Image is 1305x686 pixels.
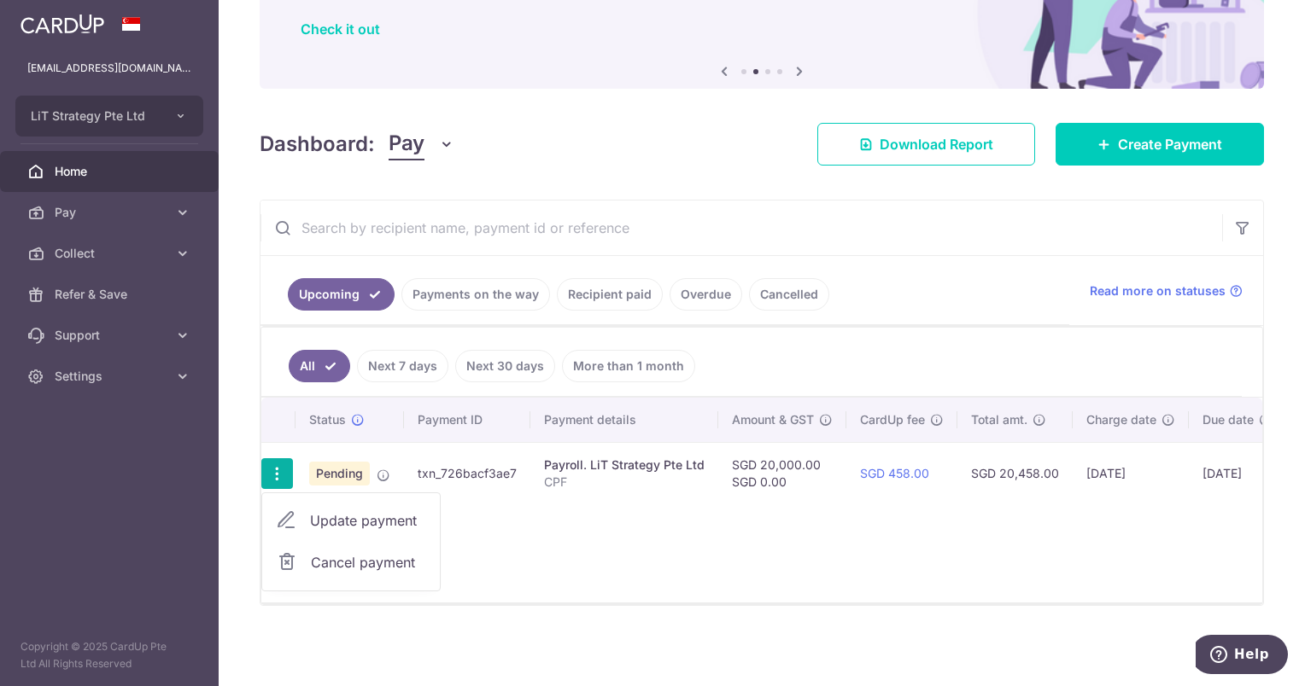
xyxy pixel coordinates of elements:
td: SGD 20,000.00 SGD 0.00 [718,442,846,504]
input: Search by recipient name, payment id or reference [260,201,1222,255]
span: Due date [1203,411,1254,428]
iframe: Opens a widget where you can find more information [1196,635,1288,677]
a: Next 7 days [357,350,448,382]
a: Check it out [301,20,380,38]
a: Create Payment [1056,123,1264,166]
h4: Dashboard: [260,129,375,160]
span: Settings [55,368,167,385]
td: [DATE] [1073,442,1189,504]
td: txn_726bacf3ae7 [404,442,530,504]
ul: Pay [261,492,441,591]
span: Home [55,163,167,180]
th: Payment details [530,398,718,442]
a: Cancelled [749,278,829,311]
span: Read more on statuses [1090,282,1226,299]
a: Download Report [817,123,1035,166]
span: Refer & Save [55,286,167,303]
button: Pay [389,128,454,160]
span: Pending [309,462,370,485]
a: Read more on statuses [1090,282,1243,299]
a: Payments on the way [401,278,550,311]
span: Amount & GST [732,411,814,428]
img: CardUp [20,14,104,34]
a: Recipient paid [557,278,663,311]
span: Collect [55,245,167,262]
span: Create Payment [1118,134,1222,154]
span: Pay [55,204,167,221]
span: Total amt. [971,411,1027,428]
a: Overdue [670,278,742,311]
span: Download Report [880,134,993,154]
a: All [289,350,350,382]
a: Next 30 days [455,350,555,382]
a: SGD 458.00 [860,466,929,480]
span: Support [55,327,167,344]
span: Charge date [1086,411,1156,428]
td: [DATE] [1189,442,1286,504]
span: Pay [389,128,424,160]
a: Upcoming [288,278,395,311]
span: CardUp fee [860,411,925,428]
button: LiT Strategy Pte Ltd [15,96,203,137]
th: Payment ID [404,398,530,442]
span: Status [309,411,346,428]
a: More than 1 month [562,350,695,382]
p: CPF [544,474,705,491]
div: Payroll. LiT Strategy Pte Ltd [544,456,705,474]
td: SGD 20,458.00 [957,442,1073,504]
p: [EMAIL_ADDRESS][DOMAIN_NAME] [27,60,191,77]
span: LiT Strategy Pte Ltd [31,108,157,125]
